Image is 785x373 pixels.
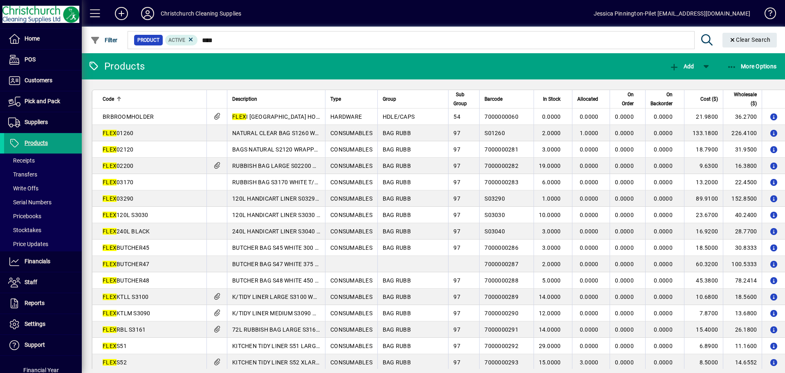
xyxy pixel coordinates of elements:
[654,244,673,251] span: 0.0000
[453,130,460,136] span: 97
[580,277,599,284] span: 0.0000
[8,227,41,233] span: Stocktakes
[383,95,396,104] span: Group
[8,213,41,219] span: Pricebooks
[723,207,762,223] td: 40.2400
[684,338,723,354] td: 6.8900
[615,90,634,108] span: On Order
[654,261,673,267] span: 0.0000
[103,130,117,136] em: FLEX
[615,294,634,300] span: 0.0000
[383,359,411,366] span: BAG RUBB
[684,272,723,289] td: 45.3800
[484,294,518,300] span: 7000000289
[650,90,673,108] span: On Backorder
[484,95,502,104] span: Barcode
[723,256,762,272] td: 100.5333
[484,212,505,218] span: S03030
[484,195,505,202] span: S03290
[103,277,149,284] span: BUTCHER48
[723,223,762,240] td: 28.7700
[103,95,202,104] div: Code
[539,212,561,218] span: 10.0000
[330,95,341,104] span: Type
[330,163,372,169] span: CONSUMABLES
[25,258,50,264] span: Financials
[103,261,149,267] span: BUTCHER47
[654,343,673,349] span: 0.0000
[654,326,673,333] span: 0.0000
[684,158,723,174] td: 9.6300
[103,113,154,120] span: BRBROOMHOLDER
[103,95,114,104] span: Code
[580,146,599,153] span: 0.0000
[161,7,241,20] div: Christchurch Cleaning Supplies
[453,212,460,218] span: 97
[723,158,762,174] td: 16.3800
[580,212,599,218] span: 0.0000
[383,212,411,218] span: BAG RUBB
[453,277,460,284] span: 97
[103,195,133,202] span: 03290
[103,163,133,169] span: 02200
[453,310,460,316] span: 97
[330,244,372,251] span: CONSUMABLES
[684,354,723,371] td: 8.5000
[383,310,411,316] span: BAG RUBB
[654,228,673,235] span: 0.0000
[135,6,161,21] button: Profile
[232,310,402,316] span: K/TIDY LINER MEDIUM S3090 WHITE 230 X 220 X 500 X 30 100S
[539,163,561,169] span: 19.0000
[594,7,750,20] div: Jessica Pinnington-Pilet [EMAIL_ADDRESS][DOMAIN_NAME]
[542,228,561,235] span: 3.0000
[484,95,528,104] div: Barcode
[232,195,459,202] span: 120L HANDICART LINER S03290 CLEAR 500 X 600 X 1250 X 200S (SOLD AS CARTON)
[232,359,466,366] span: KITCHEN TIDY LINER S52 XLARGE HIGH DENSITY 300 X 280 X 710 100S (ROUGHLY 39L)
[25,300,45,306] span: Reports
[330,195,372,202] span: CONSUMABLES
[383,163,411,169] span: BAG RUBB
[103,146,133,153] span: 02120
[25,35,40,42] span: Home
[580,359,599,366] span: 3.0000
[330,146,372,153] span: CONSUMABLES
[383,343,411,349] span: BAG RUBB
[453,359,460,366] span: 97
[539,310,561,316] span: 12.0000
[484,277,518,284] span: 7000000288
[484,146,518,153] span: 7000000281
[4,314,82,335] a: Settings
[232,113,246,120] em: FLEX
[615,146,634,153] span: 0.0000
[383,294,411,300] span: BAG RUBB
[103,212,148,218] span: 120L S3030
[103,343,127,349] span: S51
[723,272,762,289] td: 78.2414
[383,326,411,333] span: BAG RUBB
[103,244,117,251] em: FLEX
[654,359,673,366] span: 0.0000
[4,272,82,293] a: Staff
[484,261,518,267] span: 7000000287
[542,277,561,284] span: 5.0000
[232,146,374,153] span: BAGS NATURAL S2120 WRAPPED 600 X 900 X 60 50S
[108,6,135,21] button: Add
[25,56,36,63] span: POS
[484,228,505,235] span: S03040
[330,130,372,136] span: CONSUMABLES
[453,179,460,185] span: 97
[4,251,82,272] a: Financials
[232,130,435,136] span: NATURAL CLEAR BAG S1260 WRAPPED 600 X 900 X 30 700S (Sold in carton)
[330,95,372,104] div: Type
[484,326,518,333] span: 7000000291
[615,113,634,120] span: 0.0000
[4,181,82,195] a: Write Offs
[25,321,45,327] span: Settings
[330,113,362,120] span: HARDWARE
[725,59,779,74] button: More Options
[654,310,673,316] span: 0.0000
[580,326,599,333] span: 0.0000
[25,341,45,348] span: Support
[542,244,561,251] span: 3.0000
[103,195,117,202] em: FLEX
